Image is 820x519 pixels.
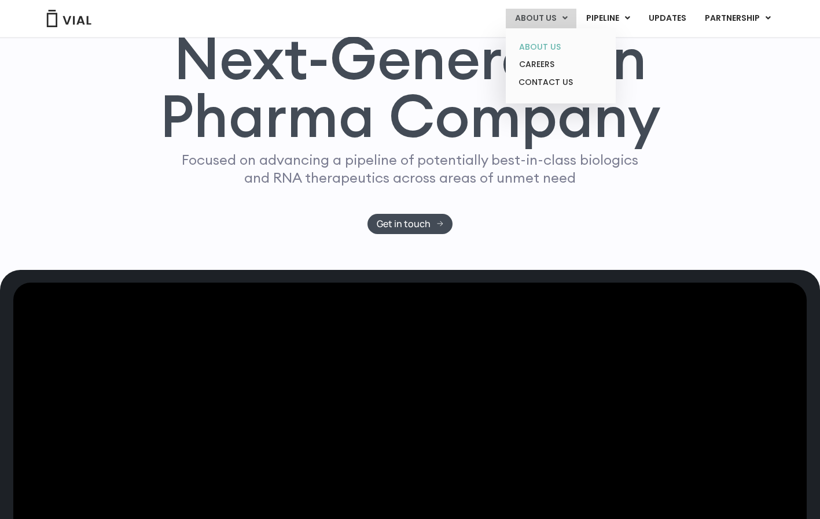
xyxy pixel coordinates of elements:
[696,9,780,28] a: PARTNERSHIPMenu Toggle
[177,151,644,187] p: Focused on advancing a pipeline of potentially best-in-class biologics and RNA therapeutics acros...
[639,9,695,28] a: UPDATES
[577,9,639,28] a: PIPELINEMenu Toggle
[510,55,611,73] a: CAREERS
[160,29,661,146] h1: Next-Generation Pharma Company
[510,73,611,92] a: CONTACT US
[367,214,453,234] a: Get in touch
[510,38,611,56] a: ABOUT US
[506,9,576,28] a: ABOUT USMenu Toggle
[46,10,92,27] img: Vial Logo
[377,220,431,228] span: Get in touch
